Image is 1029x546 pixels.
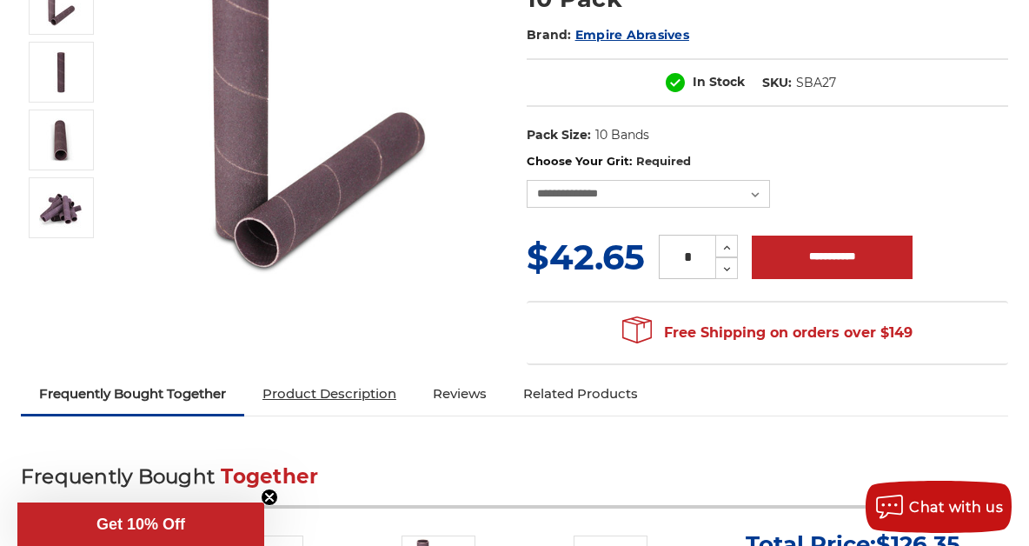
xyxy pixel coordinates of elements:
dd: 10 Bands [595,126,649,144]
a: Reviews [415,375,505,413]
img: 2" x 9" Spiral Bands AOX [39,186,83,230]
small: Required [636,154,691,168]
span: In Stock [693,74,745,90]
dd: SBA27 [796,74,836,92]
a: Empire Abrasives [575,27,689,43]
span: Frequently Bought [21,464,215,489]
span: Together [221,464,318,489]
a: Product Description [244,375,415,413]
span: Brand: [527,27,572,43]
dt: Pack Size: [527,126,591,144]
img: 2" x 9" Spiral Bands Aluminum Oxide [39,50,83,94]
img: 2" x 9" Aluminum Oxide Spiral Bands [39,118,83,162]
span: Get 10% Off [96,516,185,533]
button: Chat with us [866,481,1012,533]
div: Get 10% OffClose teaser [17,503,264,546]
span: Free Shipping on orders over $149 [622,316,913,350]
button: Close teaser [261,489,278,506]
a: Frequently Bought Together [21,375,244,413]
label: Choose Your Grit: [527,153,1008,170]
a: Related Products [505,375,656,413]
dt: SKU: [762,74,792,92]
span: $42.65 [527,236,645,278]
span: Chat with us [909,499,1003,516]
